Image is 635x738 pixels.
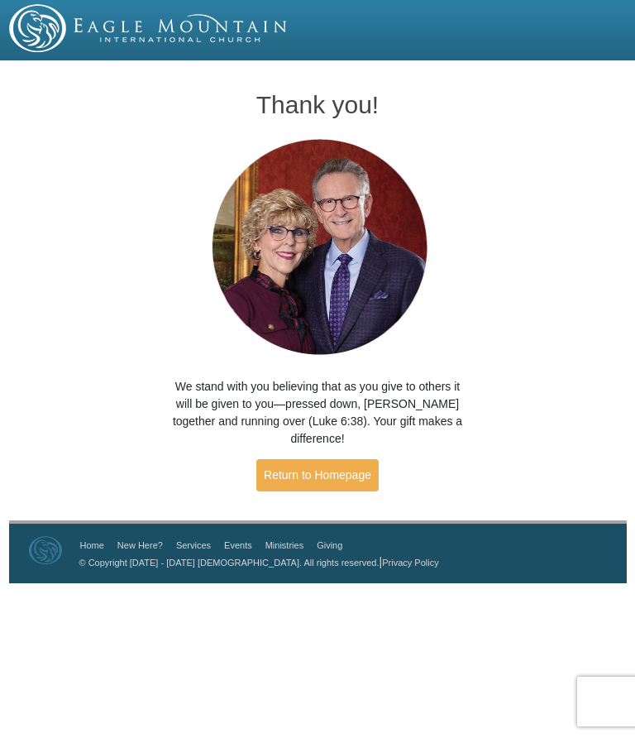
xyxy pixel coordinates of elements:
a: Giving [317,540,342,550]
h1: Thank you! [168,91,468,118]
img: Pastors George and Terri Pearsons [196,134,440,362]
p: We stand with you believing that as you give to others it will be given to you—pressed down, [PER... [168,378,468,448]
img: Eagle Mountain International Church [29,536,62,564]
a: Return to Homepage [256,459,379,491]
a: Services [176,540,211,550]
a: Home [80,540,104,550]
a: © Copyright [DATE] - [DATE] [DEMOGRAPHIC_DATA]. All rights reserved. [79,558,380,568]
a: Events [224,540,252,550]
img: EMIC [9,4,289,52]
a: New Here? [117,540,163,550]
a: Ministries [265,540,303,550]
a: Privacy Policy [382,558,438,568]
p: | [74,553,439,571]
